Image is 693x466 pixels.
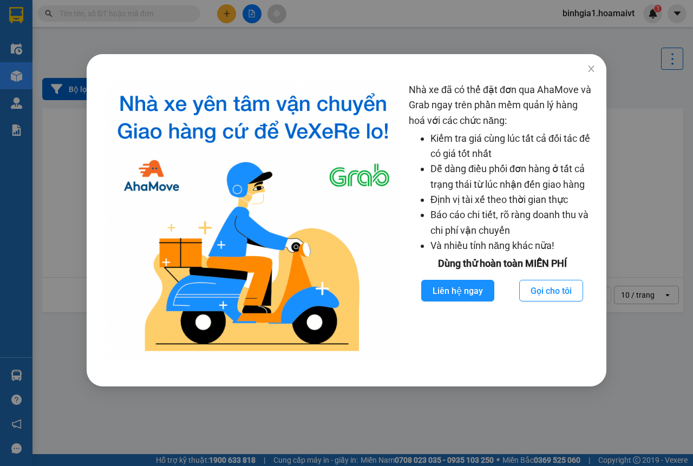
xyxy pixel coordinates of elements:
[430,192,596,207] li: Định vị tài xế theo thời gian thực
[409,256,596,271] div: Dùng thử hoàn toàn MIỄN PHÍ
[409,82,596,359] div: Nhà xe đã có thể đặt đơn qua AhaMove và Grab ngay trên phần mềm quản lý hàng hoá với các chức năng:
[430,131,596,162] li: Kiểm tra giá cùng lúc tất cả đối tác để có giá tốt nhất
[421,280,494,301] button: Liên hệ ngay
[430,207,596,238] li: Báo cáo chi tiết, rõ ràng doanh thu và chi phí vận chuyển
[430,161,596,192] li: Dễ dàng điều phối đơn hàng ở tất cả trạng thái từ lúc nhận đến giao hàng
[519,280,583,301] button: Gọi cho tôi
[433,284,483,298] span: Liên hệ ngay
[430,238,596,253] li: Và nhiều tính năng khác nữa!
[576,54,606,84] button: Close
[531,284,572,298] span: Gọi cho tôi
[106,82,400,359] img: logo
[587,64,596,73] span: close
